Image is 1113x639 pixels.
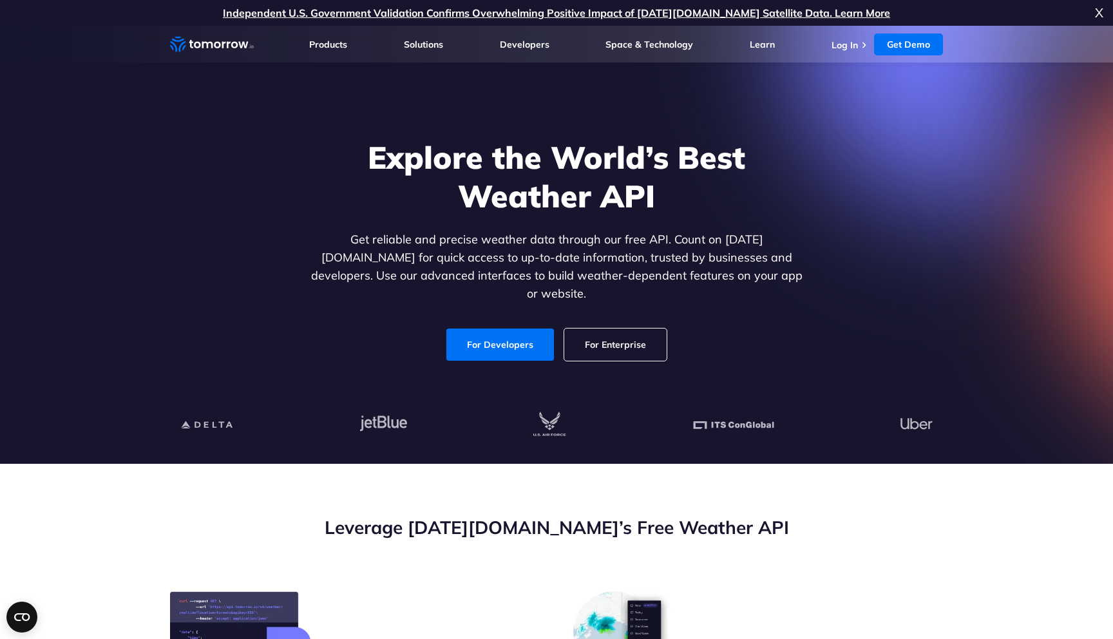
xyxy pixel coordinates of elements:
a: Independent U.S. Government Validation Confirms Overwhelming Positive Impact of [DATE][DOMAIN_NAM... [223,6,890,19]
p: Get reliable and precise weather data through our free API. Count on [DATE][DOMAIN_NAME] for quic... [308,231,805,303]
a: Get Demo [874,33,943,55]
h2: Leverage [DATE][DOMAIN_NAME]’s Free Weather API [170,515,943,540]
button: Open CMP widget [6,602,37,633]
a: Space & Technology [605,39,693,50]
a: For Developers [446,329,554,361]
a: Log In [832,39,858,51]
a: For Enterprise [564,329,667,361]
h1: Explore the World’s Best Weather API [308,138,805,215]
a: Learn [750,39,775,50]
a: Solutions [404,39,443,50]
a: Developers [500,39,549,50]
a: Products [309,39,347,50]
a: Home link [170,35,254,54]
